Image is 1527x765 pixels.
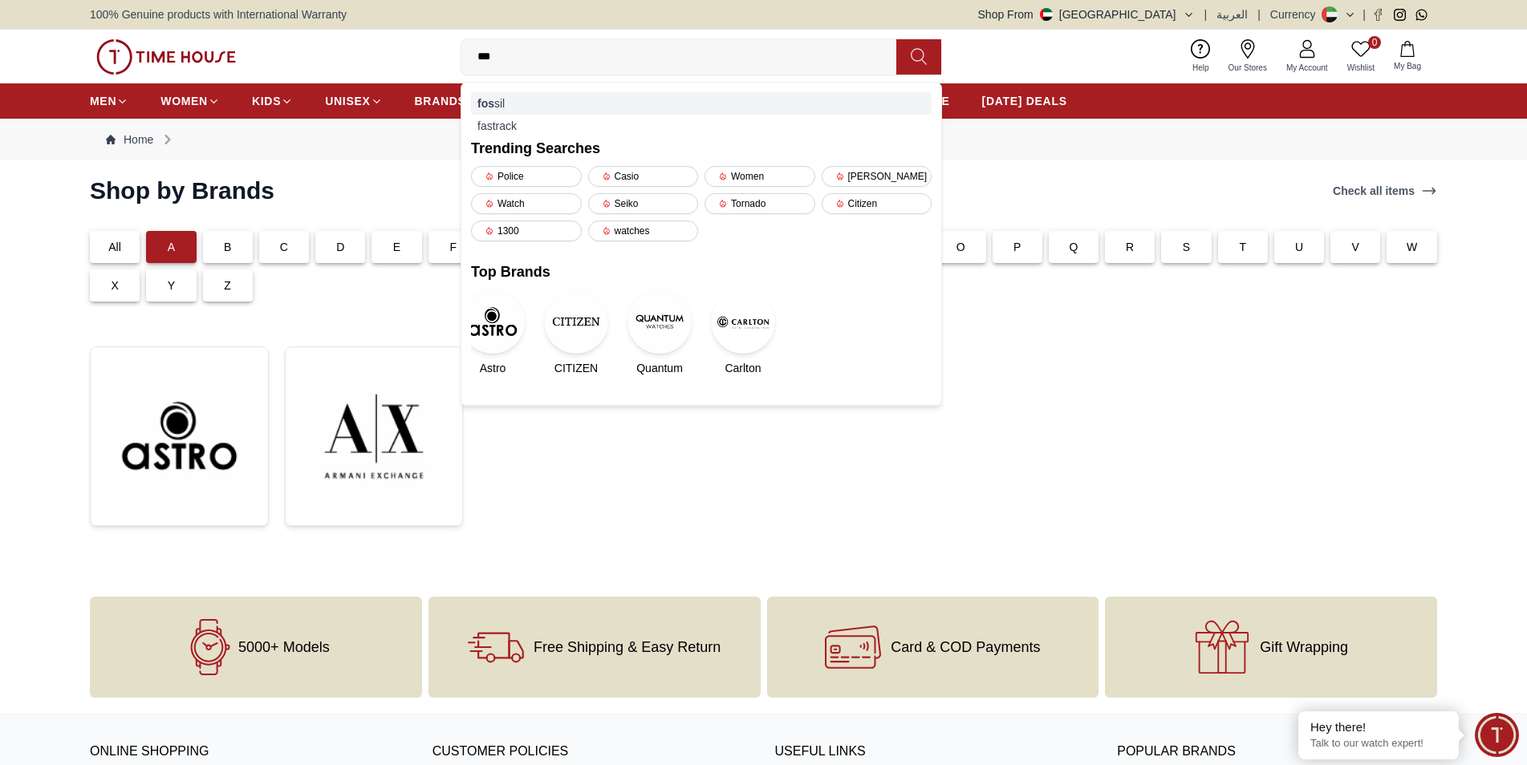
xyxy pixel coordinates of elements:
[544,289,608,354] img: CITIZEN
[168,239,176,255] p: A
[1204,6,1208,22] span: |
[588,193,699,214] div: Seiko
[1363,6,1366,22] span: |
[252,93,281,109] span: KIDS
[1186,62,1216,74] span: Help
[449,239,457,255] p: F
[90,740,410,764] h3: ONLINE SHOPPING
[1260,639,1348,655] span: Gift Wrapping
[1222,62,1273,74] span: Our Stores
[90,6,347,22] span: 100% Genuine products with International Warranty
[160,93,208,109] span: WOMEN
[636,360,683,376] span: Quantum
[1310,719,1447,735] div: Hey there!
[471,221,582,241] div: 1300
[1239,239,1246,255] p: T
[1387,60,1428,72] span: My Bag
[111,277,119,293] p: X
[534,639,721,655] span: Free Shipping & Easy Return
[822,166,932,187] div: [PERSON_NAME]
[978,6,1195,22] button: Shop From[GEOGRAPHIC_DATA]
[1295,239,1303,255] p: U
[1338,36,1384,77] a: 0Wishlist
[1372,9,1384,21] a: Facebook
[280,239,288,255] p: C
[224,239,232,255] p: B
[1117,740,1437,764] h3: Popular Brands
[1183,239,1191,255] p: S
[1013,239,1021,255] p: P
[1219,36,1277,77] a: Our Stores
[90,93,116,109] span: MEN
[471,92,932,115] div: sil
[1310,737,1447,751] p: Talk to our watch expert!
[1368,36,1381,49] span: 0
[415,93,466,109] span: BRANDS
[471,261,932,283] h2: Top Brands
[982,93,1067,109] span: [DATE] DEALS
[1216,6,1248,22] button: العربية
[588,221,699,241] div: watches
[1280,62,1334,74] span: My Account
[554,289,598,376] a: CITIZENCITIZEN
[1040,8,1053,21] img: United Arab Emirates
[1270,6,1322,22] div: Currency
[1126,239,1134,255] p: R
[1394,9,1406,21] a: Instagram
[956,239,965,255] p: O
[1257,6,1261,22] span: |
[711,289,775,354] img: Carlton
[96,39,236,75] img: ...
[336,239,344,255] p: D
[298,360,450,512] img: ...
[1407,239,1417,255] p: W
[1475,713,1519,757] div: Chat Widget
[471,137,932,160] h2: Trending Searches
[1069,239,1078,255] p: Q
[90,119,1437,160] nav: Breadcrumb
[108,239,121,255] p: All
[168,277,176,293] p: Y
[252,87,293,115] a: KIDS
[1183,36,1219,77] a: Help
[1384,38,1431,75] button: My Bag
[480,360,506,376] span: Astro
[224,277,231,293] p: Z
[433,740,753,764] h3: CUSTOMER POLICIES
[554,360,598,376] span: CITIZEN
[822,193,932,214] div: Citizen
[325,93,370,109] span: UNISEX
[461,289,525,354] img: Astro
[588,166,699,187] div: Casio
[1415,9,1428,21] a: Whatsapp
[471,115,932,137] div: fastrack
[627,289,692,354] img: Quantum
[982,87,1067,115] a: [DATE] DEALS
[90,87,128,115] a: MEN
[471,193,582,214] div: Watch
[325,87,382,115] a: UNISEX
[393,239,401,255] p: E
[1330,180,1440,202] a: Check all items
[471,289,514,376] a: AstroAstro
[471,166,582,187] div: Police
[1341,62,1381,74] span: Wishlist
[721,289,765,376] a: CarltonCarlton
[160,87,220,115] a: WOMEN
[891,639,1040,655] span: Card & COD Payments
[238,639,330,655] span: 5000+ Models
[90,176,274,205] h2: Shop by Brands
[705,193,815,214] div: Tornado
[415,87,466,115] a: BRANDS
[477,97,494,110] strong: fos
[725,360,761,376] span: Carlton
[775,740,1095,764] h3: USEFUL LINKS
[1352,239,1360,255] p: V
[104,360,255,512] img: ...
[705,166,815,187] div: Women
[638,289,681,376] a: QuantumQuantum
[106,132,153,148] a: Home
